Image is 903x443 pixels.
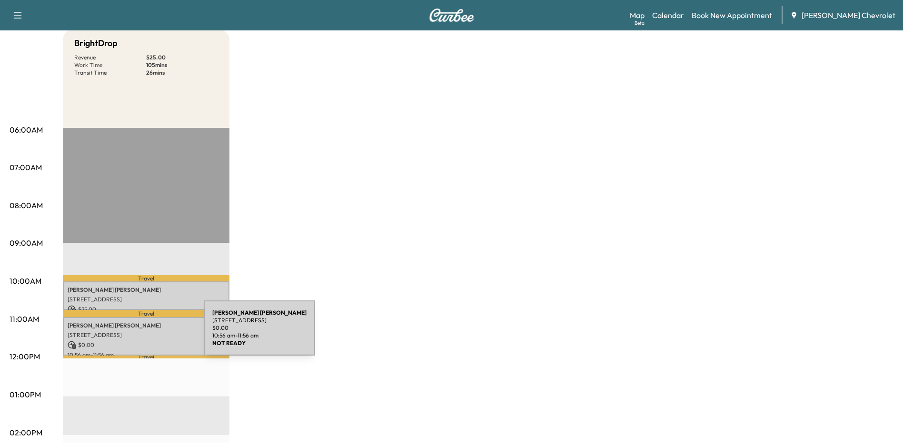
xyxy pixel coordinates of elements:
[68,296,225,303] p: [STREET_ADDRESS]
[10,275,41,287] p: 10:00AM
[74,61,146,69] p: Work Time
[68,286,225,294] p: [PERSON_NAME] [PERSON_NAME]
[68,305,225,314] p: $ 25.00
[635,19,645,27] div: Beta
[10,200,43,211] p: 08:00AM
[212,339,246,347] b: NOT READY
[68,322,225,329] p: [PERSON_NAME] [PERSON_NAME]
[212,317,307,324] p: [STREET_ADDRESS]
[10,427,42,438] p: 02:00PM
[10,124,43,135] p: 06:00AM
[68,351,225,359] p: 10:56 am - 11:56 am
[802,10,895,21] span: [PERSON_NAME] Chevrolet
[429,9,475,22] img: Curbee Logo
[146,69,218,77] p: 26 mins
[63,310,229,317] p: Travel
[74,54,146,61] p: Revenue
[212,309,307,316] b: [PERSON_NAME] [PERSON_NAME]
[10,313,39,325] p: 11:00AM
[10,351,40,362] p: 12:00PM
[146,61,218,69] p: 105 mins
[68,341,225,349] p: $ 0.00
[74,37,118,50] h5: BrightDrop
[63,356,229,359] p: Travel
[10,237,43,249] p: 09:00AM
[146,54,218,61] p: $ 25.00
[692,10,772,21] a: Book New Appointment
[68,331,225,339] p: [STREET_ADDRESS]
[212,324,307,332] p: $ 0.00
[630,10,645,21] a: MapBeta
[652,10,684,21] a: Calendar
[63,275,229,281] p: Travel
[10,389,41,400] p: 01:00PM
[212,332,307,339] p: 10:56 am - 11:56 am
[10,162,42,173] p: 07:00AM
[74,69,146,77] p: Transit Time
